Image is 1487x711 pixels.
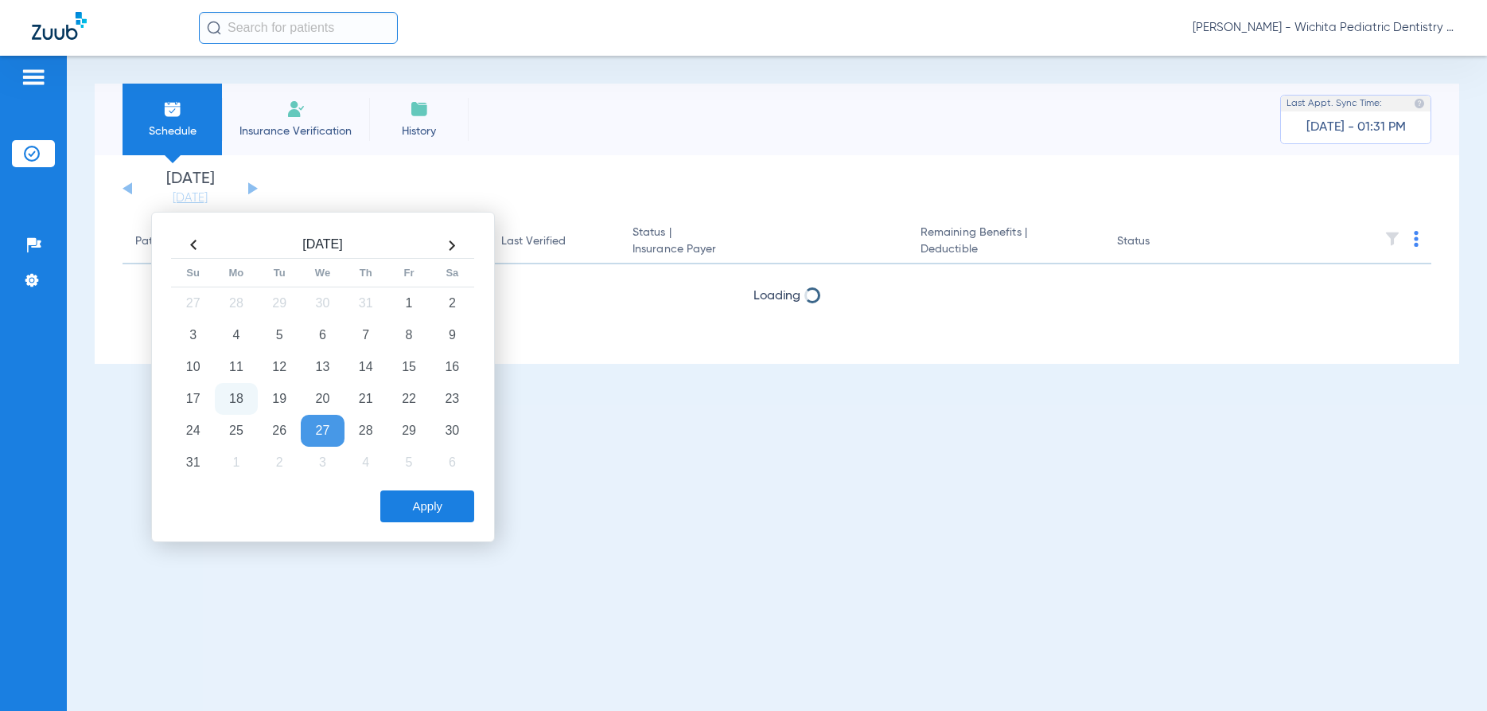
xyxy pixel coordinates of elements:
img: Manual Insurance Verification [286,100,306,119]
img: last sync help info [1414,98,1425,109]
span: Schedule [134,123,210,139]
div: Last Verified [501,233,566,250]
img: filter.svg [1384,231,1400,247]
div: Patient Name [135,233,205,250]
img: hamburger-icon [21,68,46,87]
span: [PERSON_NAME] - Wichita Pediatric Dentistry [GEOGRAPHIC_DATA] [1193,20,1455,36]
th: [DATE] [215,232,430,259]
img: History [410,100,429,119]
span: History [381,123,457,139]
div: Last Verified [501,233,607,250]
input: Search for patients [199,12,398,44]
span: [DATE] - 01:31 PM [1306,119,1406,135]
img: Zuub Logo [32,12,87,40]
img: Search Icon [207,21,221,35]
img: group-dot-blue.svg [1414,231,1419,247]
img: Schedule [163,100,182,119]
div: Patient Name [135,233,269,250]
span: Last Appt. Sync Time: [1287,96,1382,111]
li: [DATE] [142,171,238,206]
a: [DATE] [142,190,238,206]
iframe: Chat Widget [1407,635,1487,711]
button: Apply [380,490,474,522]
span: Deductible [921,241,1092,258]
span: Loading [753,290,800,303]
span: Insurance Verification [234,123,357,139]
span: Insurance Payer [633,241,895,258]
th: Status | [620,220,908,264]
th: Status [1104,220,1212,264]
th: Remaining Benefits | [908,220,1104,264]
